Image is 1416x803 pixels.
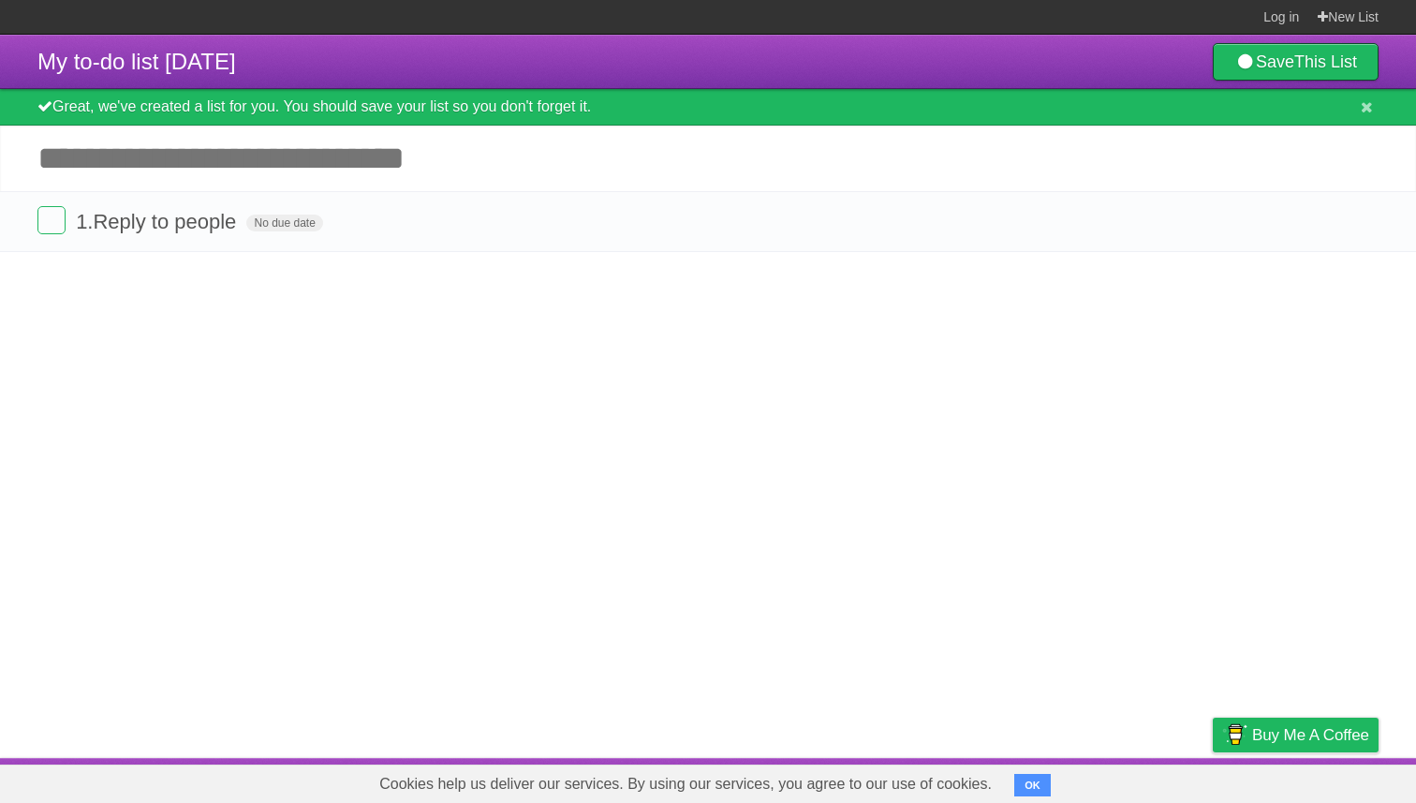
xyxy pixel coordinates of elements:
[361,766,1010,803] span: Cookies help us deliver our services. By using our services, you agree to our use of cookies.
[1252,719,1369,751] span: Buy me a coffee
[246,215,322,231] span: No due date
[1014,774,1051,796] button: OK
[1125,763,1166,798] a: Terms
[1294,52,1357,71] b: This List
[1188,763,1237,798] a: Privacy
[1222,719,1247,751] img: Buy me a coffee
[37,206,66,234] label: Done
[1213,43,1379,81] a: SaveThis List
[1025,763,1101,798] a: Developers
[1213,718,1379,752] a: Buy me a coffee
[76,210,241,233] span: 1.Reply to people
[37,49,236,74] span: My to-do list [DATE]
[1261,763,1379,798] a: Suggest a feature
[964,763,1003,798] a: About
